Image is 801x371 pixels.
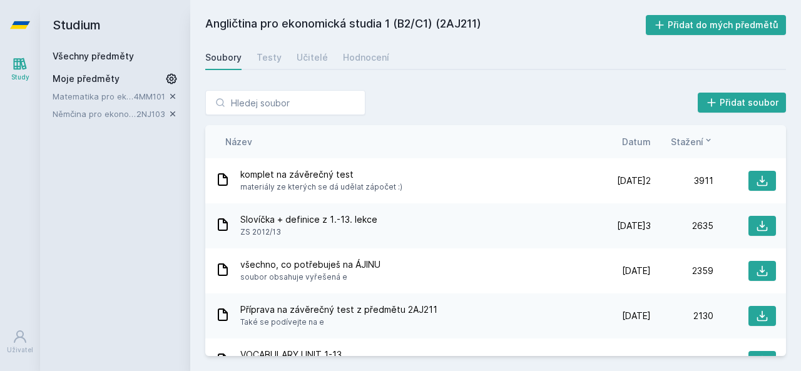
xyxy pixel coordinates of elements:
div: Soubory [205,51,242,64]
input: Hledej soubor [205,90,365,115]
div: Učitelé [297,51,328,64]
span: ZS 2012/13 [240,226,377,238]
a: 2NJ103 [136,109,165,119]
a: Němčina pro ekonomy - mírně pokročilá úroveň 1 (A2) [53,108,136,120]
a: Všechny předměty [53,51,134,61]
button: Název [225,135,252,148]
h2: Angličtina pro ekonomická studia 1 (B2/C1) (2AJ211) [205,15,646,35]
a: Hodnocení [343,45,389,70]
span: Příprava na závěrečný test z předmětu 2AJ211 [240,303,437,316]
div: 2130 [651,310,713,322]
span: Stažení [671,135,703,148]
span: Slovíčka + definice z 1.-13. lekce [240,213,377,226]
a: Matematika pro ekonomy [53,90,134,103]
span: [DATE] [622,310,651,322]
div: 3911 [651,175,713,187]
a: Testy [257,45,282,70]
a: Učitelé [297,45,328,70]
a: Study [3,50,38,88]
button: Přidat do mých předmětů [646,15,787,35]
span: materiály ze kterých se dá udělat zápočet :) [240,181,402,193]
button: Datum [622,135,651,148]
span: [DATE] [622,265,651,277]
span: všechno, co potřebuješ na ÁJINU [240,258,380,271]
a: Uživatel [3,323,38,361]
span: Také se podívejte na e [240,316,437,328]
span: [DATE] [622,355,651,367]
div: 2359 [651,265,713,277]
div: Study [11,73,29,82]
div: 1884 [651,355,713,367]
a: Soubory [205,45,242,70]
span: [DATE]3 [617,220,651,232]
span: VOCABULARY UNIT 1-13 [240,348,457,361]
div: Uživatel [7,345,33,355]
div: Hodnocení [343,51,389,64]
button: Stažení [671,135,713,148]
span: komplet na závěrečný test [240,168,402,181]
a: 4MM101 [134,91,165,101]
div: 2635 [651,220,713,232]
span: Moje předměty [53,73,120,85]
span: soubor obsahuje vyřešená e [240,271,380,283]
div: Testy [257,51,282,64]
span: [DATE]2 [617,175,651,187]
button: Přidat soubor [698,93,787,113]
